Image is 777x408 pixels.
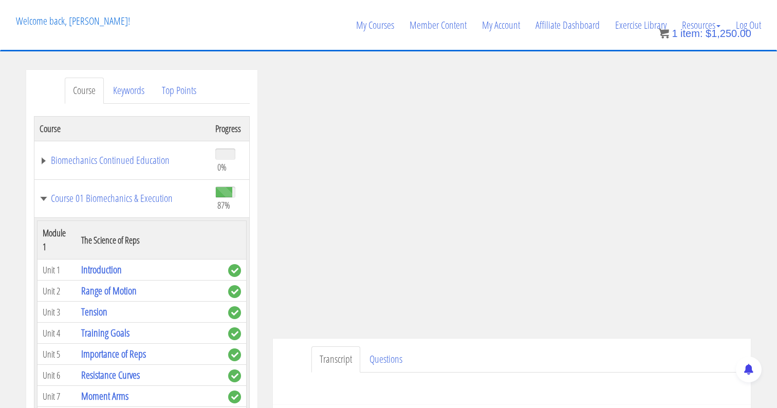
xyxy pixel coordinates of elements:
[38,323,76,344] td: Unit 4
[680,28,702,39] span: item:
[81,305,107,319] a: Tension
[34,116,211,141] th: Course
[674,1,728,50] a: Resources
[402,1,474,50] a: Member Content
[361,346,411,373] a: Questions
[105,78,153,104] a: Keywords
[8,1,138,42] p: Welcome back, [PERSON_NAME]!
[65,78,104,104] a: Course
[659,28,669,39] img: icon11.png
[728,1,769,50] a: Log Out
[706,28,711,39] span: $
[38,365,76,386] td: Unit 6
[38,386,76,407] td: Unit 7
[81,263,122,276] a: Introduction
[217,161,227,173] span: 0%
[706,28,751,39] bdi: 1,250.00
[528,1,607,50] a: Affiliate Dashboard
[38,344,76,365] td: Unit 5
[217,199,230,211] span: 87%
[38,259,76,281] td: Unit 1
[38,281,76,302] td: Unit 2
[474,1,528,50] a: My Account
[228,306,241,319] span: complete
[228,264,241,277] span: complete
[607,1,674,50] a: Exercise Library
[81,284,137,298] a: Range of Motion
[81,326,129,340] a: Training Goals
[228,327,241,340] span: complete
[81,389,128,403] a: Moment Arms
[210,116,249,141] th: Progress
[228,348,241,361] span: complete
[40,155,205,165] a: Biomechanics Continued Education
[672,28,677,39] span: 1
[348,1,402,50] a: My Courses
[311,346,360,373] a: Transcript
[81,368,140,382] a: Resistance Curves
[81,347,146,361] a: Importance of Reps
[76,221,223,259] th: The Science of Reps
[154,78,205,104] a: Top Points
[38,221,76,259] th: Module 1
[38,302,76,323] td: Unit 3
[228,369,241,382] span: complete
[659,28,751,39] a: 1 item: $1,250.00
[228,285,241,298] span: complete
[228,391,241,403] span: complete
[40,193,205,203] a: Course 01 Biomechanics & Execution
